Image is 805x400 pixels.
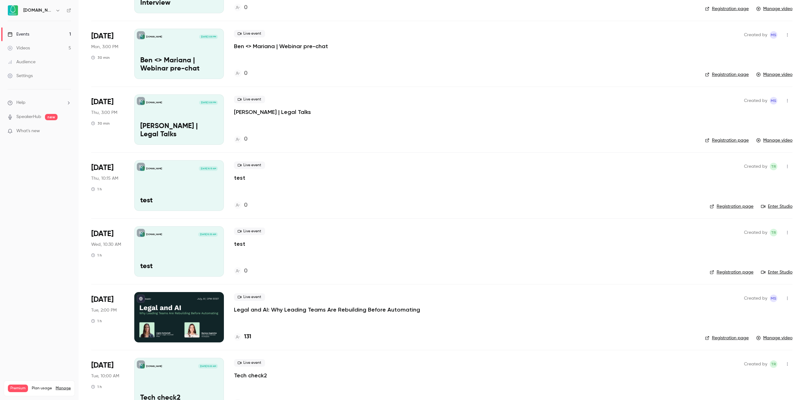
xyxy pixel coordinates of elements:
[234,30,265,37] span: Live event
[8,59,36,65] div: Audience
[8,385,28,392] span: Premium
[91,187,102,192] div: 1 h
[91,241,121,248] span: Wed, 10:30 AM
[199,35,218,39] span: [DATE] 3:00 PM
[234,3,247,12] a: 0
[244,201,247,210] h4: 0
[761,269,792,275] a: Enter Studio
[91,175,118,182] span: Thu, 10:15 AM
[91,295,114,305] span: [DATE]
[744,360,767,368] span: Created by
[91,160,124,211] div: Jul 10 Thu, 10:15 AM (Europe/Tallinn)
[134,160,224,211] a: test[DOMAIN_NAME][DATE] 10:15 AMtest
[16,99,25,106] span: Help
[140,262,218,271] p: test
[8,5,18,15] img: Avokaado.io
[91,253,102,258] div: 1 h
[234,174,245,182] a: test
[140,122,218,139] p: [PERSON_NAME] | Legal Talks
[234,333,251,341] a: 131
[16,114,41,120] a: SpeakerHub
[91,163,114,173] span: [DATE]
[234,267,247,275] a: 0
[710,269,753,275] a: Registration page
[91,318,102,324] div: 1 h
[91,29,124,79] div: Jul 21 Mon, 3:00 PM (Europe/Tallinn)
[140,57,218,73] p: Ben <> Mariana | Webinar pre-chat
[244,3,247,12] h4: 0
[234,306,420,313] a: Legal and AI: Why Leading Teams Are Rebuilding Before Automating
[771,360,776,368] span: TR
[234,42,328,50] a: Ben <> Mariana | Webinar pre-chat
[244,267,247,275] h4: 0
[234,108,311,116] a: [PERSON_NAME] | Legal Talks
[770,360,777,368] span: Taavi Rebane
[146,35,162,38] p: [DOMAIN_NAME]
[771,97,776,104] span: MS
[56,386,71,391] a: Manage
[134,29,224,79] a: Ben <> Mariana | Webinar pre-chat[DOMAIN_NAME][DATE] 3:00 PMBen <> Mariana | Webinar pre-chat
[91,384,102,389] div: 1 h
[91,226,124,277] div: Jul 9 Wed, 10:30 AM (Europe/Tallinn)
[244,333,251,341] h4: 131
[91,97,114,107] span: [DATE]
[91,110,117,116] span: Thu, 3:00 PM
[705,6,749,12] a: Registration page
[234,240,245,248] a: test
[705,335,749,341] a: Registration page
[146,167,162,170] p: [DOMAIN_NAME]
[770,295,777,302] span: Marie Skachko
[140,197,218,205] p: test
[710,203,753,210] a: Registration page
[198,364,218,368] span: [DATE] 10:00 AM
[771,163,776,170] span: TR
[91,229,114,239] span: [DATE]
[705,71,749,78] a: Registration page
[8,73,33,79] div: Settings
[744,229,767,236] span: Created by
[756,137,792,144] a: Manage video
[16,128,40,134] span: What's new
[234,201,247,210] a: 0
[198,232,218,237] span: [DATE] 10:30 AM
[756,335,792,341] a: Manage video
[744,163,767,170] span: Created by
[771,295,776,302] span: MS
[234,161,265,169] span: Live event
[91,31,114,41] span: [DATE]
[756,6,792,12] a: Manage video
[234,372,267,379] p: Tech check2
[234,96,265,103] span: Live event
[234,293,265,301] span: Live event
[770,163,777,170] span: Taavi Rebane
[91,373,119,379] span: Tue, 10:00 AM
[761,203,792,210] a: Enter Studio
[770,97,777,104] span: Marie Skachko
[91,55,110,60] div: 30 min
[146,101,162,104] p: [DOMAIN_NAME]
[234,135,247,144] a: 0
[770,31,777,39] span: Marie Skachko
[8,45,30,51] div: Videos
[771,229,776,236] span: TR
[8,31,29,37] div: Events
[23,7,53,14] h6: [DOMAIN_NAME]
[146,365,162,368] p: [DOMAIN_NAME]
[770,229,777,236] span: Taavi Rebane
[744,31,767,39] span: Created by
[134,226,224,277] a: test[DOMAIN_NAME][DATE] 10:30 AMtest
[32,386,52,391] span: Plan usage
[756,71,792,78] a: Manage video
[771,31,776,39] span: MS
[744,97,767,104] span: Created by
[45,114,58,120] span: new
[91,307,117,313] span: Tue, 2:00 PM
[91,121,110,126] div: 30 min
[234,69,247,78] a: 0
[244,135,247,144] h4: 0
